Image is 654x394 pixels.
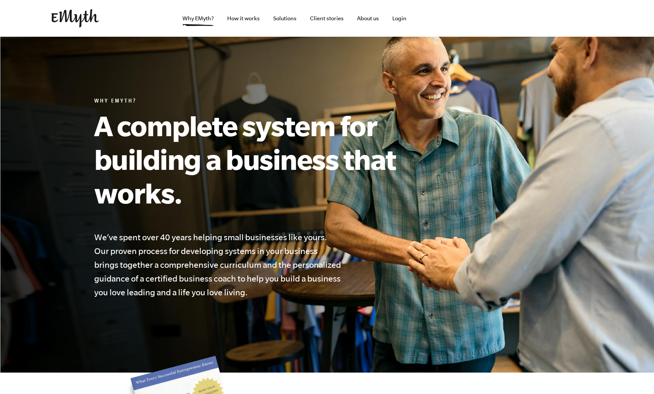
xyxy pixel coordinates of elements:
[94,230,343,299] h4: We’ve spent over 40 years helping small businesses like yours. Our proven process for developing ...
[51,9,99,28] img: EMyth
[94,98,431,106] h6: Why EMyth?
[94,109,431,210] h1: A complete system for building a business that works.
[523,10,603,27] iframe: Embedded CTA
[438,10,519,27] iframe: Embedded CTA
